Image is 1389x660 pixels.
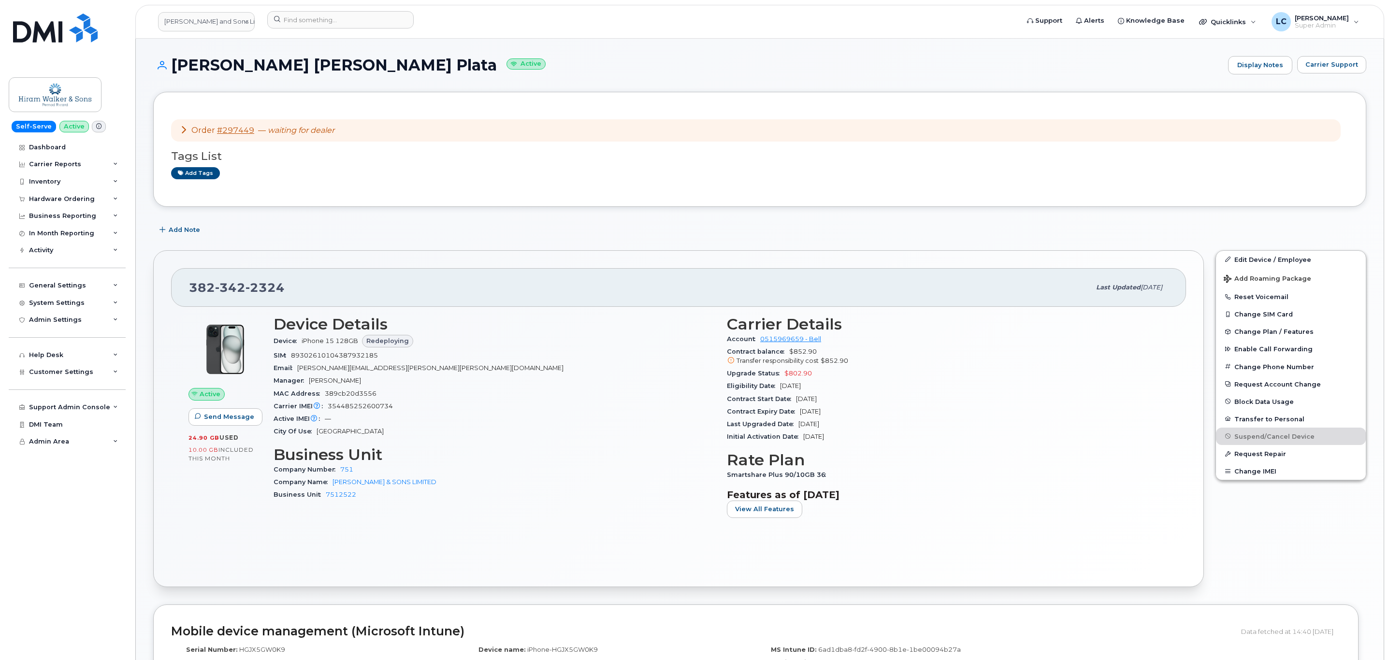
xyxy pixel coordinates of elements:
h2: Mobile device management (Microsoft Intune) [171,625,1234,638]
span: HGJX5GW0K9 [239,646,285,653]
h3: Rate Plan [727,451,1169,469]
button: Request Account Change [1216,375,1366,393]
span: Redeploying [366,336,409,345]
label: MS Intune ID: [771,645,817,654]
span: Suspend/Cancel Device [1234,432,1315,440]
button: Change SIM Card [1216,305,1366,323]
span: Send Message [204,412,254,421]
button: Send Message [188,408,262,426]
span: 6ad1dba8-fd2f-4900-8b1e-1be00094b27a [818,646,961,653]
span: iPhone 15 128GB [302,337,358,344]
span: [GEOGRAPHIC_DATA] [317,428,384,435]
span: [DATE] [800,408,821,415]
span: — [325,415,331,422]
a: Display Notes [1228,56,1292,74]
span: 24.90 GB [188,434,219,441]
small: Active [506,58,546,70]
span: Manager [274,377,309,384]
span: 10.00 GB [188,446,218,453]
a: 7512522 [326,491,356,498]
button: Enable Call Forwarding [1216,340,1366,358]
span: 354485252600734 [328,402,393,410]
label: Serial Number: [186,645,238,654]
button: Request Repair [1216,445,1366,462]
button: Add Note [153,221,208,239]
button: Carrier Support [1297,56,1366,73]
span: Device [274,337,302,344]
h3: Features as of [DATE] [727,489,1169,501]
button: Add Roaming Package [1216,268,1366,288]
h3: Carrier Details [727,316,1169,333]
span: Transfer responsibility cost [737,357,819,364]
span: [PERSON_NAME][EMAIL_ADDRESS][PERSON_NAME][PERSON_NAME][DOMAIN_NAME] [297,364,564,372]
span: Enable Call Forwarding [1234,345,1313,353]
h3: Business Unit [274,446,715,463]
button: Reset Voicemail [1216,288,1366,305]
span: 342 [215,280,246,295]
span: MAC Address [274,390,325,397]
span: Account [727,335,760,343]
div: Data fetched at 14:40 [DATE] [1241,622,1341,641]
h3: Tags List [171,150,1348,162]
span: City Of Use [274,428,317,435]
span: iPhone-HGJX5GW0K9 [527,646,598,653]
span: [PERSON_NAME] [309,377,361,384]
span: Company Name [274,478,333,486]
span: used [219,434,239,441]
h1: [PERSON_NAME] [PERSON_NAME] Plata [153,57,1223,73]
span: Last updated [1096,284,1141,291]
span: Upgrade Status [727,370,784,377]
span: $852.90 [727,348,1169,365]
a: [PERSON_NAME] & SONS LIMITED [333,478,436,486]
span: Add Note [169,225,200,234]
span: 2324 [246,280,285,295]
span: Change Plan / Features [1234,328,1314,335]
button: Transfer to Personal [1216,410,1366,428]
span: [DATE] [796,395,817,402]
a: 751 [340,466,353,473]
label: Device name: [478,645,526,654]
a: 0515969659 - Bell [760,335,821,343]
button: View All Features [727,501,802,518]
span: [DATE] [798,420,819,428]
a: Edit Device / Employee [1216,251,1366,268]
a: #297449 [217,126,254,135]
span: 389cb20d3556 [325,390,376,397]
span: 382 [189,280,285,295]
span: [DATE] [803,433,824,440]
h3: Device Details [274,316,715,333]
span: Order [191,126,215,135]
span: Carrier IMEI [274,402,328,410]
span: [DATE] [1141,284,1162,291]
span: Contract balance [727,348,789,355]
span: SIM [274,352,291,359]
em: waiting for dealer [268,126,334,135]
a: Add tags [171,167,220,179]
button: Suspend/Cancel Device [1216,428,1366,445]
button: Block Data Usage [1216,393,1366,410]
span: View All Features [735,504,794,514]
span: Smartshare Plus 90/10GB 36 [727,471,831,478]
span: $852.90 [821,357,848,364]
img: iPhone_15_Black.png [196,320,254,378]
button: Change IMEI [1216,462,1366,480]
span: Eligibility Date [727,382,780,389]
span: Contract Start Date [727,395,796,402]
span: Email [274,364,297,372]
span: 89302610104387932185 [291,352,378,359]
span: Business Unit [274,491,326,498]
span: Last Upgraded Date [727,420,798,428]
button: Change Phone Number [1216,358,1366,375]
span: $802.90 [784,370,812,377]
button: Change Plan / Features [1216,323,1366,340]
span: Contract Expiry Date [727,408,800,415]
span: Add Roaming Package [1224,275,1311,284]
span: [DATE] [780,382,801,389]
span: Initial Activation Date [727,433,803,440]
span: Carrier Support [1305,60,1358,69]
span: Company Number [274,466,340,473]
span: Active IMEI [274,415,325,422]
span: Active [200,389,220,399]
span: — [258,126,334,135]
span: included this month [188,446,254,462]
